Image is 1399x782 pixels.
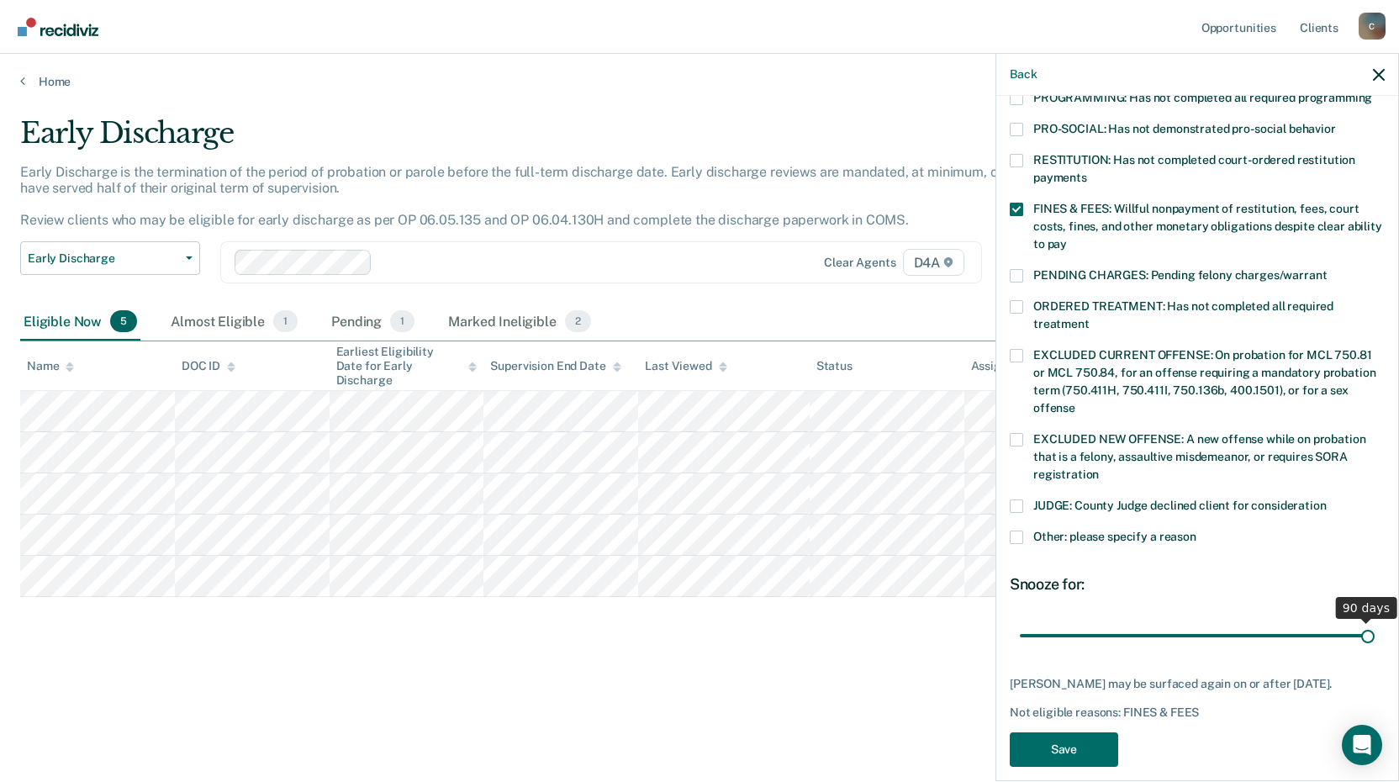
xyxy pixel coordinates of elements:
div: Pending [328,304,418,341]
div: DOC ID [182,359,235,373]
div: Not eligible reasons: FINES & FEES [1010,705,1385,720]
span: EXCLUDED CURRENT OFFENSE: On probation for MCL 750.81 or MCL 750.84, for an offense requiring a m... [1033,348,1375,415]
div: Eligible Now [20,304,140,341]
span: RESTITUTION: Has not completed court-ordered restitution payments [1033,153,1355,184]
span: PRO-SOCIAL: Has not demonstrated pro-social behavior [1033,122,1336,135]
div: Clear agents [824,256,895,270]
button: Profile dropdown button [1359,13,1386,40]
img: Recidiviz [18,18,98,36]
div: Last Viewed [645,359,726,373]
button: Back [1010,67,1037,82]
div: Supervision End Date [490,359,620,373]
div: Name [27,359,74,373]
div: 90 days [1336,597,1397,619]
button: Save [1010,732,1118,767]
span: 1 [390,310,414,332]
div: Open Intercom Messenger [1342,725,1382,765]
span: ORDERED TREATMENT: Has not completed all required treatment [1033,299,1333,330]
div: [PERSON_NAME] may be surfaced again on or after [DATE]. [1010,677,1385,691]
a: Home [20,74,1379,89]
div: Assigned to [971,359,1050,373]
span: PROGRAMMING: Has not completed all required programming [1033,91,1372,104]
span: FINES & FEES: Willful nonpayment of restitution, fees, court costs, fines, and other monetary obl... [1033,202,1382,251]
div: Earliest Eligibility Date for Early Discharge [336,345,478,387]
span: EXCLUDED NEW OFFENSE: A new offense while on probation that is a felony, assaultive misdemeanor, ... [1033,432,1365,481]
span: JUDGE: County Judge declined client for consideration [1033,499,1327,512]
div: Snooze for: [1010,575,1385,594]
div: Status [816,359,853,373]
div: Early Discharge [20,116,1069,164]
span: 5 [110,310,137,332]
div: C [1359,13,1386,40]
span: 1 [273,310,298,332]
span: PENDING CHARGES: Pending felony charges/warrant [1033,268,1327,282]
div: Almost Eligible [167,304,301,341]
span: Other: please specify a reason [1033,530,1196,543]
p: Early Discharge is the termination of the period of probation or parole before the full-term disc... [20,164,1064,229]
span: D4A [903,249,964,276]
span: Early Discharge [28,251,179,266]
span: 2 [565,310,591,332]
div: Marked Ineligible [445,304,594,341]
